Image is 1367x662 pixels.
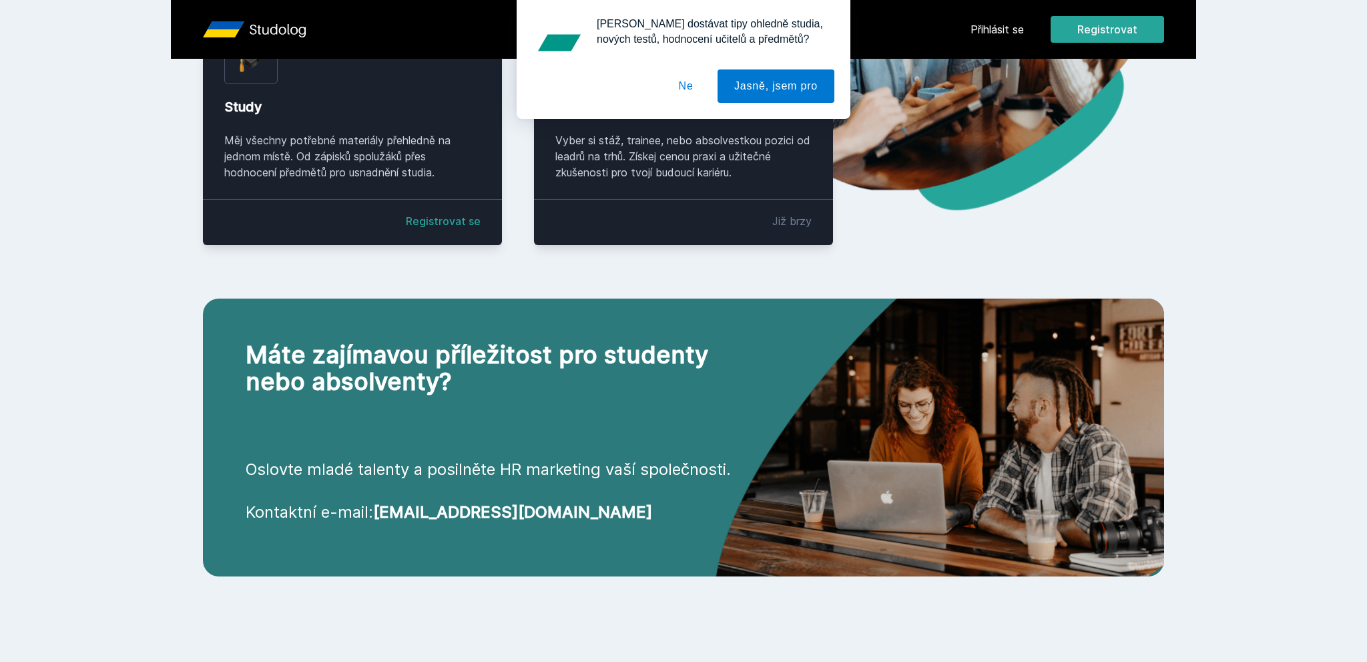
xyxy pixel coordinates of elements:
img: cta-hero.png [716,259,1164,576]
p: Oslovte mladé talenty a posilněte HR marketing vaší společnosti. [246,459,758,480]
img: notification icon [533,16,586,69]
h2: Máte zajímavou příležitost pro studenty nebo absolventy? [246,341,758,395]
button: Ne [662,69,710,103]
p: Kontaktní e-mail: [246,502,758,523]
div: Měj všechny potřebné materiály přehledně na jednom místě. Od zápisků spolužáků přes hodnocení pře... [224,132,481,180]
a: [EMAIL_ADDRESS][DOMAIN_NAME] [373,502,652,522]
div: Již brzy [772,213,812,229]
div: [PERSON_NAME] dostávat tipy ohledně studia, nových testů, hodnocení učitelů a předmětů? [586,16,834,47]
button: Jasně, jsem pro [718,69,834,103]
a: Registrovat se [406,213,481,229]
div: Vyber si stáž, trainee, nebo absolvestkou pozici od leadrů na trhů. Získej cenou praxi a užitečné... [555,132,812,180]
